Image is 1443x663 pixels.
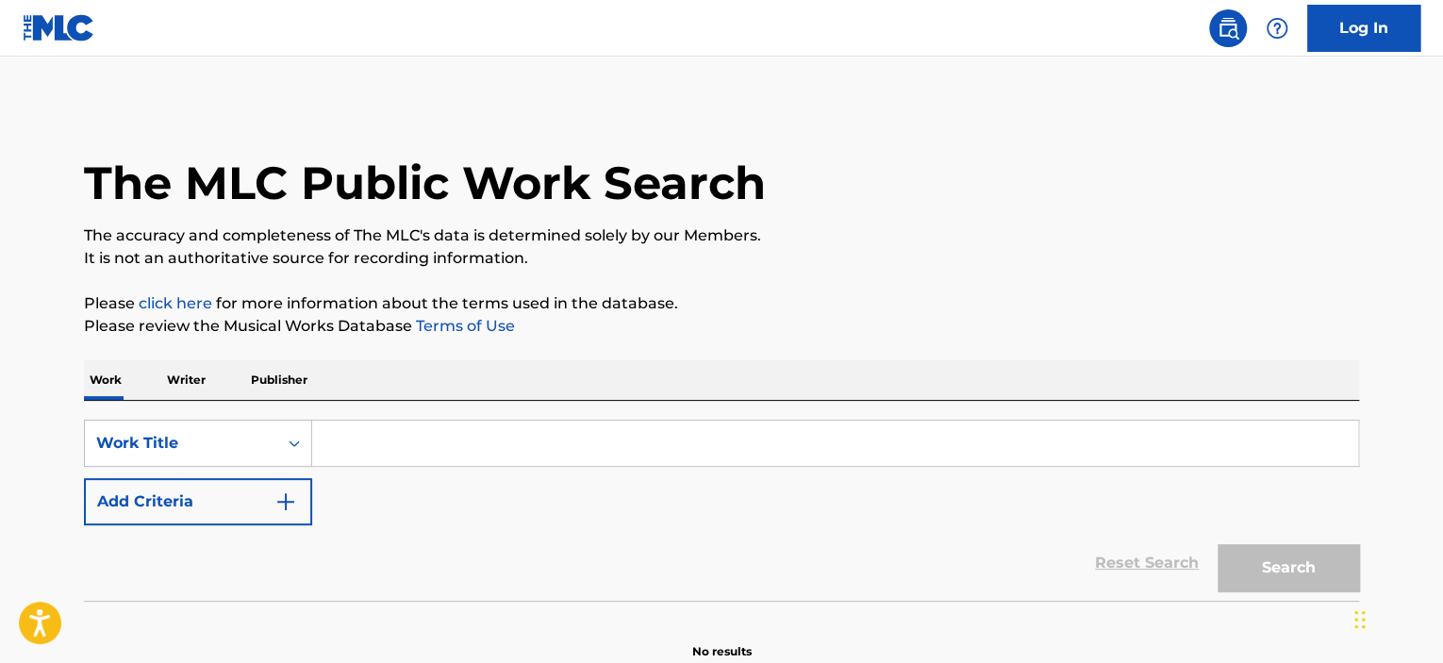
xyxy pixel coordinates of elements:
[692,621,752,660] p: No results
[84,315,1359,338] p: Please review the Musical Works Database
[412,317,515,335] a: Terms of Use
[1349,572,1443,663] iframe: Chat Widget
[84,420,1359,601] form: Search Form
[245,360,313,400] p: Publisher
[84,360,127,400] p: Work
[23,14,95,41] img: MLC Logo
[84,292,1359,315] p: Please for more information about the terms used in the database.
[1217,17,1239,40] img: search
[1258,9,1296,47] div: Help
[139,294,212,312] a: click here
[84,478,312,525] button: Add Criteria
[84,155,766,211] h1: The MLC Public Work Search
[96,432,266,455] div: Work Title
[1266,17,1288,40] img: help
[84,224,1359,247] p: The accuracy and completeness of The MLC's data is determined solely by our Members.
[1209,9,1247,47] a: Public Search
[161,360,211,400] p: Writer
[274,490,297,513] img: 9d2ae6d4665cec9f34b9.svg
[84,247,1359,270] p: It is not an authoritative source for recording information.
[1307,5,1420,52] a: Log In
[1354,591,1366,648] div: Drag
